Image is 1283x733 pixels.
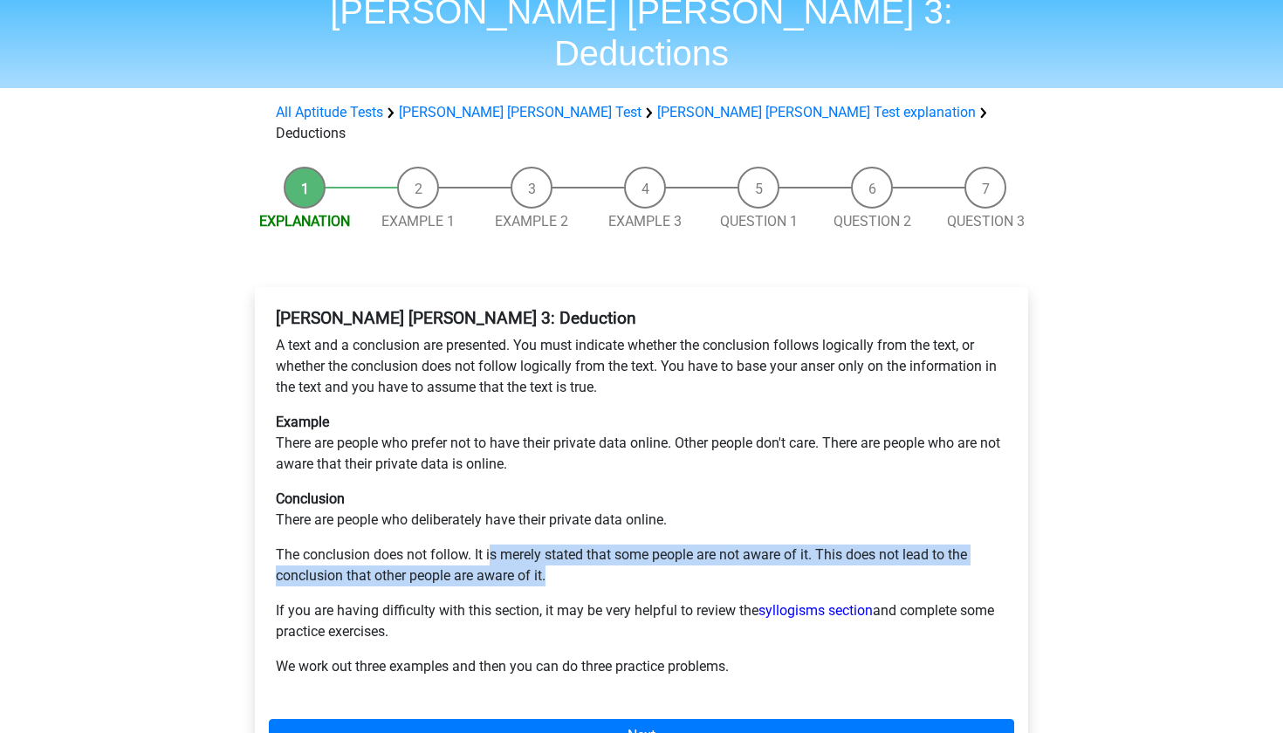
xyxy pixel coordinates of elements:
div: Deductions [269,102,1014,144]
p: The conclusion does not follow. It is merely stated that some people are not aware of it. This do... [276,545,1007,586]
p: There are people who prefer not to have their private data online. Other people don't care. There... [276,412,1007,475]
a: Example 1 [381,213,455,229]
p: If you are having difficulty with this section, it may be very helpful to review the and complete... [276,600,1007,642]
a: Question 1 [720,213,798,229]
a: Example 2 [495,213,568,229]
a: Question 3 [947,213,1025,229]
a: [PERSON_NAME] [PERSON_NAME] Test explanation [657,104,976,120]
a: Example 3 [608,213,682,229]
a: syllogisms section [758,602,873,619]
a: Question 2 [834,213,911,229]
b: [PERSON_NAME] [PERSON_NAME] 3: Deduction [276,308,636,328]
b: Example [276,414,329,430]
p: We work out three examples and then you can do three practice problems. [276,656,1007,677]
a: Explanation [259,213,350,229]
p: There are people who deliberately have their private data online. [276,489,1007,531]
b: Conclusion [276,490,345,507]
a: [PERSON_NAME] [PERSON_NAME] Test [399,104,641,120]
p: A text and a conclusion are presented. You must indicate whether the conclusion follows logically... [276,335,1007,398]
a: All Aptitude Tests [276,104,383,120]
